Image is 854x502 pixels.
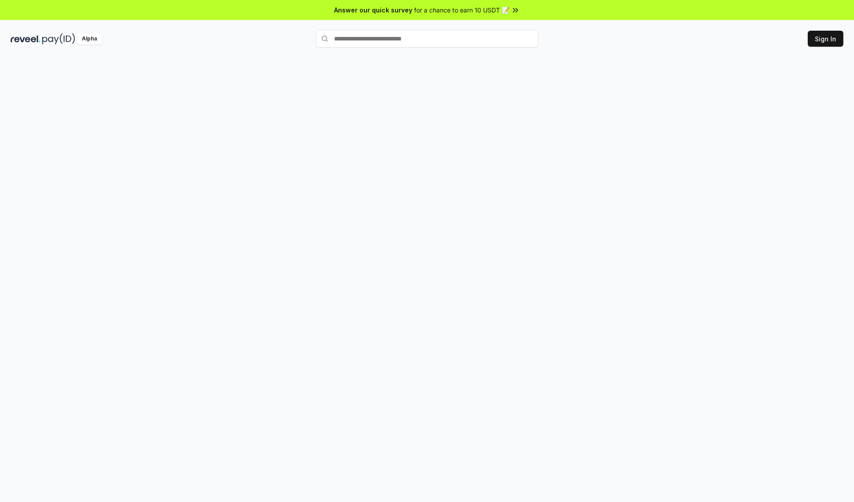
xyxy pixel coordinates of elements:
img: reveel_dark [11,33,40,44]
div: Alpha [77,33,102,44]
span: for a chance to earn 10 USDT 📝 [414,5,509,15]
button: Sign In [808,31,843,47]
img: pay_id [42,33,75,44]
span: Answer our quick survey [334,5,412,15]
